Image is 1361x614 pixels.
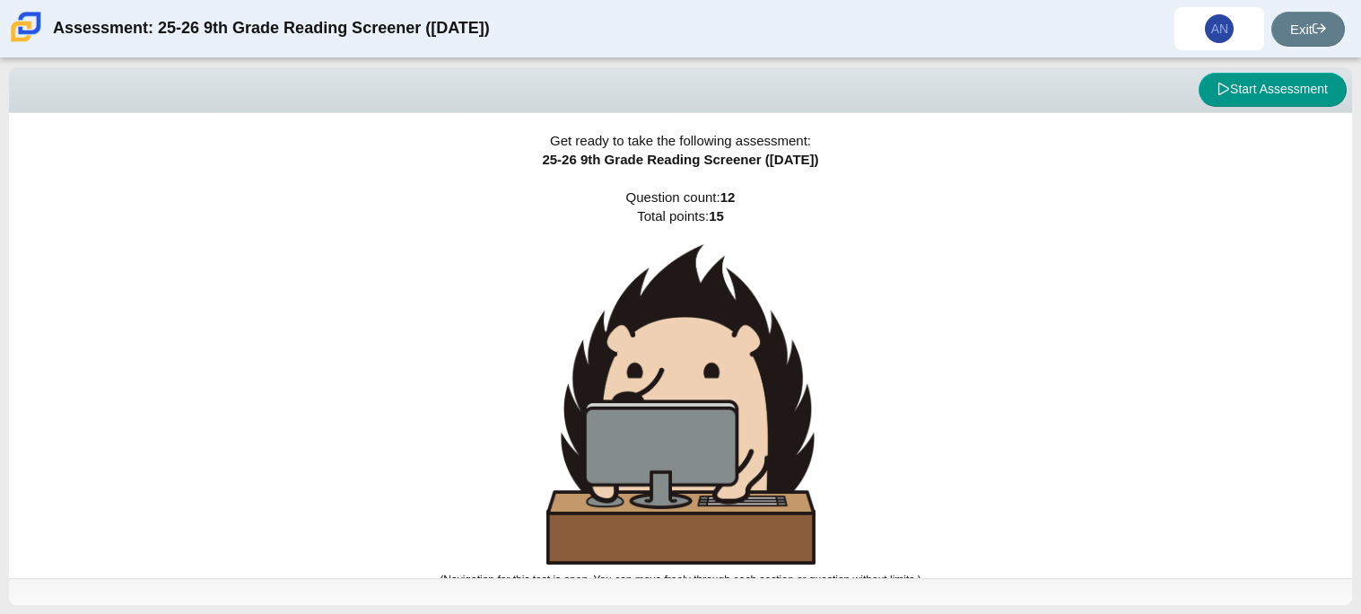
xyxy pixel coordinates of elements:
[1199,73,1347,107] button: Start Assessment
[542,152,818,167] span: 25-26 9th Grade Reading Screener ([DATE])
[709,208,724,224] b: 15
[7,8,45,46] img: Carmen School of Science & Technology
[1271,12,1345,47] a: Exit
[440,574,920,586] small: (Navigation for this test is open. You can move freely through each section or question without l...
[7,33,45,48] a: Carmen School of Science & Technology
[1211,22,1228,35] span: AN
[720,189,736,205] b: 12
[550,133,811,148] span: Get ready to take the following assessment:
[440,189,920,586] span: Question count: Total points:
[546,244,816,565] img: hedgehog-behind-computer-large.png
[53,7,490,50] div: Assessment: 25-26 9th Grade Reading Screener ([DATE])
